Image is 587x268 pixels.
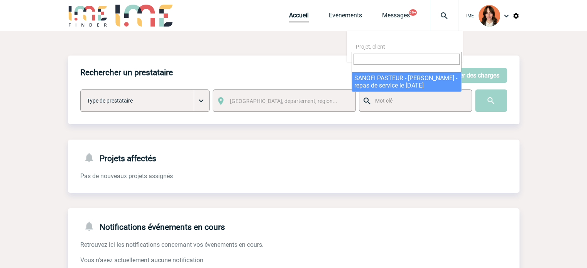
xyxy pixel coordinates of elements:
input: Mot clé [373,96,465,106]
a: Accueil [289,12,309,22]
span: IME [466,13,474,19]
span: [GEOGRAPHIC_DATA], département, région... [230,98,337,104]
span: Pas de nouveaux projets assignés [80,172,173,180]
span: Projet, client [356,44,385,50]
img: IME-Finder [68,5,108,27]
li: SANOFI PASTEUR - [PERSON_NAME] - repas de service le [DATE] [352,72,461,91]
h4: Notifications événements en cours [80,221,225,232]
img: notifications-24-px-g.png [83,152,100,163]
a: Messages [382,12,410,22]
h4: Projets affectés [80,152,156,163]
img: notifications-24-px-g.png [83,221,100,232]
h4: Rechercher un prestataire [80,68,173,77]
img: 94396-2.png [479,5,500,27]
input: Submit [475,89,507,112]
span: Vous n'avez actuellement aucune notification [80,256,203,264]
button: 99+ [409,9,417,16]
a: Evénements [329,12,362,22]
span: Retrouvez ici les notifications concernant vos évenements en cours. [80,241,264,248]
